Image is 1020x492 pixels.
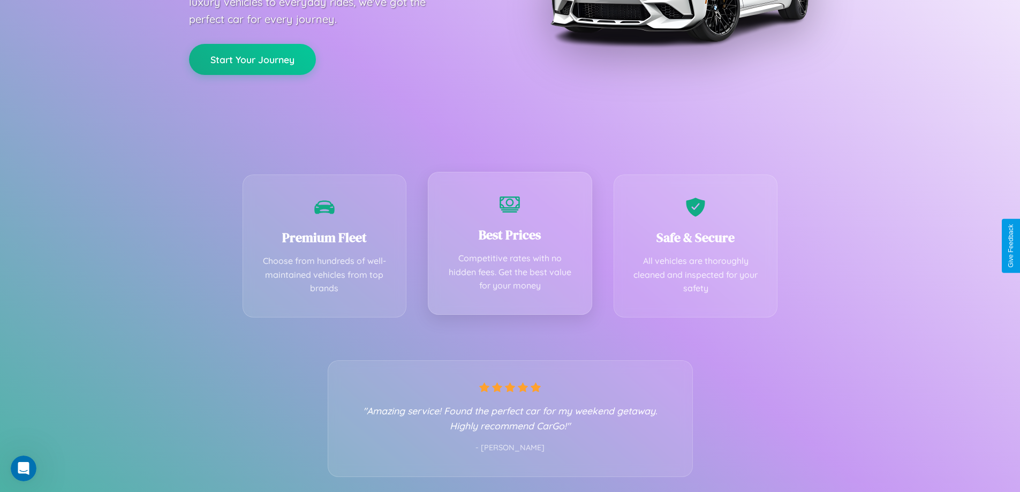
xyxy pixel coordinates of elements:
iframe: Intercom live chat [11,456,36,481]
p: Choose from hundreds of well-maintained vehicles from top brands [259,254,390,296]
div: Give Feedback [1007,224,1015,268]
p: "Amazing service! Found the perfect car for my weekend getaway. Highly recommend CarGo!" [350,403,671,433]
p: Competitive rates with no hidden fees. Get the best value for your money [444,252,576,293]
h3: Best Prices [444,226,576,244]
p: All vehicles are thoroughly cleaned and inspected for your safety [630,254,761,296]
h3: Safe & Secure [630,229,761,246]
h3: Premium Fleet [259,229,390,246]
p: - [PERSON_NAME] [350,441,671,455]
button: Start Your Journey [189,44,316,75]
